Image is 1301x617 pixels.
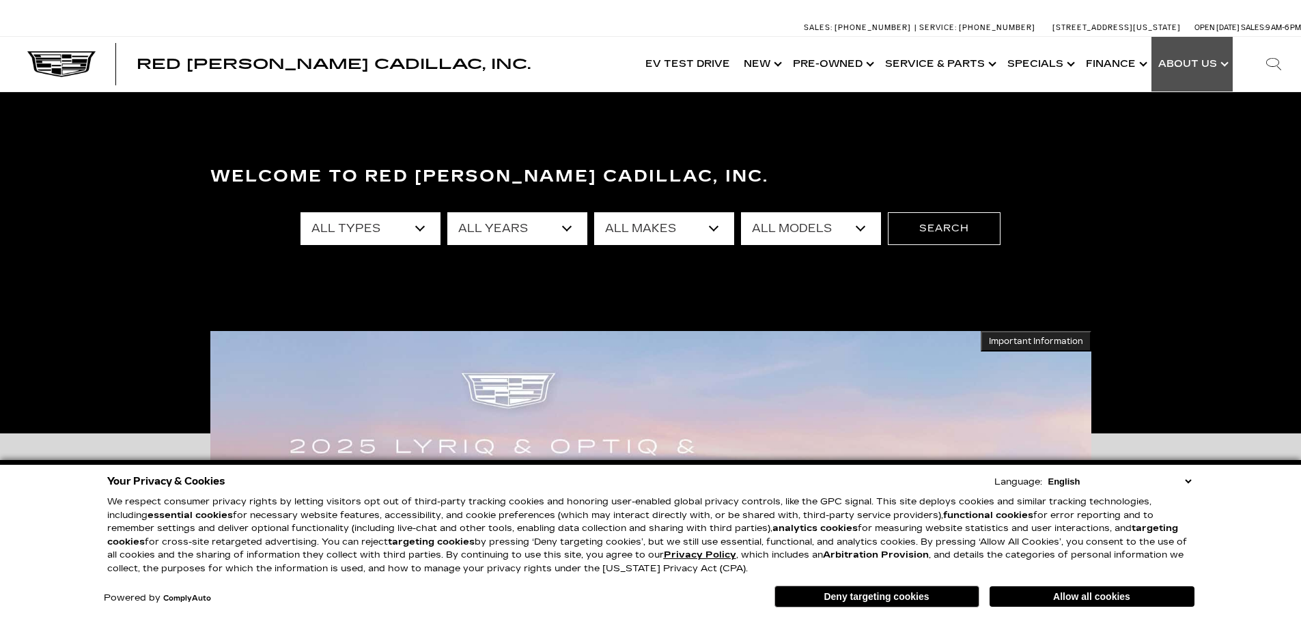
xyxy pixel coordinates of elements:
a: Privacy Policy [664,549,736,560]
span: [PHONE_NUMBER] [959,23,1035,32]
a: Sales: [PHONE_NUMBER] [804,24,914,31]
strong: Arbitration Provision [823,549,929,560]
strong: analytics cookies [772,523,858,534]
img: Cadillac Dark Logo with Cadillac White Text [27,51,96,77]
select: Filter by type [300,212,440,245]
select: Filter by make [594,212,734,245]
a: EV Test Drive [639,37,737,91]
strong: functional cookies [943,510,1033,521]
select: Filter by model [741,212,881,245]
span: Sales: [1241,23,1265,32]
a: Service: [PHONE_NUMBER] [914,24,1039,31]
span: Open [DATE] [1194,23,1240,32]
button: Deny targeting cookies [774,586,979,607]
span: Red [PERSON_NAME] Cadillac, Inc. [137,56,531,72]
span: Sales: [804,23,833,32]
a: Red [PERSON_NAME] Cadillac, Inc. [137,57,531,71]
strong: targeting cookies [107,523,1178,547]
button: Search [888,212,1001,245]
span: Service: [919,23,957,32]
select: Filter by year [447,212,587,245]
a: About Us [1151,37,1233,91]
a: Finance [1079,37,1151,91]
div: Language: [994,478,1042,487]
span: [PHONE_NUMBER] [835,23,911,32]
span: Important Information [989,336,1083,347]
a: Specials [1001,37,1079,91]
a: New [737,37,786,91]
a: ComplyAuto [163,594,211,603]
strong: targeting cookies [388,536,475,547]
p: We respect consumer privacy rights by letting visitors opt out of third-party tracking cookies an... [107,496,1194,575]
span: Your Privacy & Cookies [107,472,225,491]
div: Powered by [104,594,211,603]
select: Language Select [1045,475,1194,488]
button: Allow all cookies [990,586,1194,607]
a: [STREET_ADDRESS][US_STATE] [1052,23,1181,32]
a: Pre-Owned [786,37,878,91]
h3: Welcome to Red [PERSON_NAME] Cadillac, Inc. [210,163,1091,190]
a: Service & Parts [878,37,1001,91]
button: Important Information [981,331,1091,351]
strong: essential cookies [148,510,233,521]
span: 9 AM-6 PM [1265,23,1301,32]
